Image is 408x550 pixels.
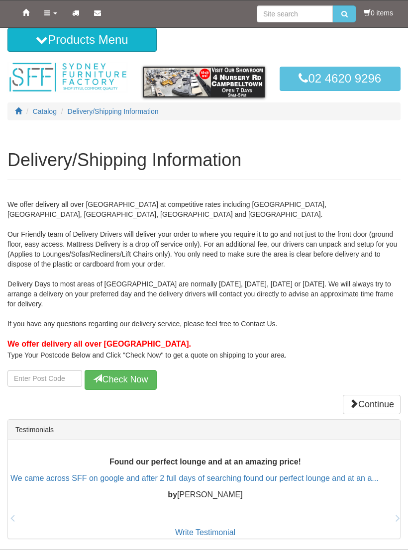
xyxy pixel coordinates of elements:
h1: Delivery/Shipping Information [7,150,401,170]
button: Products Menu [7,28,157,52]
img: showroom.gif [143,67,264,97]
a: 02 4620 9296 [280,67,401,91]
li: 0 items [364,8,393,18]
div: We offer delivery all over [GEOGRAPHIC_DATA] at competitive rates including [GEOGRAPHIC_DATA], [G... [7,189,401,390]
a: Continue [343,395,401,415]
a: Write Testimonial [175,528,235,537]
img: Sydney Furniture Factory [7,62,128,93]
b: Found our perfect lounge and at an amazing price! [109,458,301,466]
a: We came across SFF on google and after 2 full days of searching found our perfect lounge and at a... [10,474,379,482]
p: [PERSON_NAME] [10,489,400,501]
b: by [168,490,177,499]
button: Check Now [85,370,157,390]
a: Catalog [33,107,57,115]
a: Delivery/Shipping Information [68,107,159,115]
input: Enter Postcode [7,370,82,387]
b: We offer delivery all over [GEOGRAPHIC_DATA]. [7,340,191,348]
div: Testimonials [8,420,400,440]
input: Site search [257,5,333,22]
